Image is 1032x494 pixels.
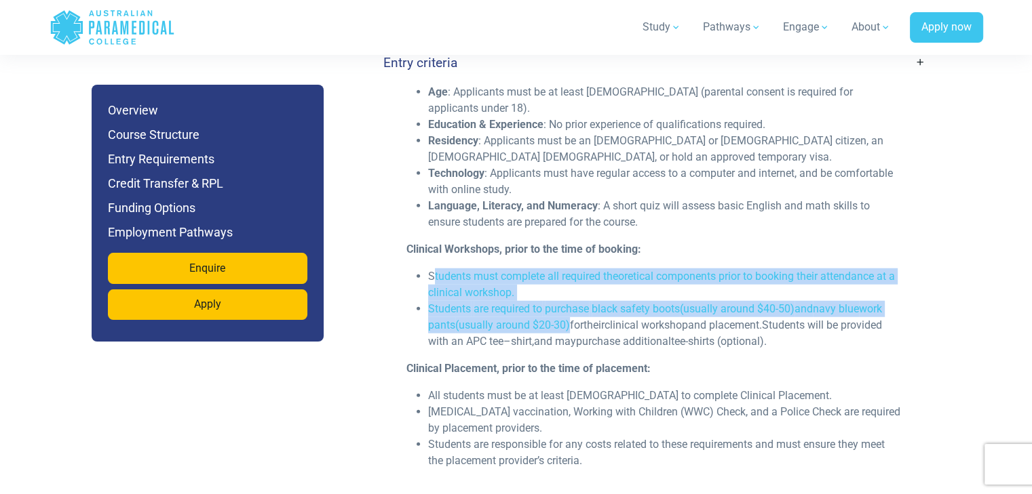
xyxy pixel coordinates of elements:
[795,302,813,315] span: and
[383,55,457,70] h4: Entry criteria
[843,8,899,46] a: About
[605,318,688,331] span: clinical workshop
[545,302,589,315] span: purchase
[592,302,680,315] span: black safety boots
[534,335,576,348] span: and may
[584,318,605,331] span: their
[428,134,478,147] strong: Residency
[428,404,902,436] li: [MEDICAL_DATA] vaccination, Working with Children (WWC) Check, and a Police Check are required by...
[680,302,795,315] span: (usually around $40-50)
[428,318,882,348] span: Students will be provided with an APC tee
[428,117,902,133] li: : No prior experience of qualifications required.
[671,335,767,348] span: tee-shirts (optional).
[50,5,175,49] a: Australian Paramedical College
[634,8,689,46] a: Study
[428,199,598,212] strong: Language, Literacy, and Numeracy
[623,335,671,348] span: additional
[428,268,902,301] li: Students must complete all required theoretical components prior to booking their attendance at a...
[428,436,902,469] li: Students are responsible for any costs related to these requirements and must ensure they meet th...
[428,302,471,315] span: Students
[455,318,570,331] span: (usually around $20-30)
[775,8,838,46] a: Engage
[383,47,925,79] a: Entry criteria
[813,302,859,315] span: navy blue
[428,84,902,117] li: : Applicants must be at least [DEMOGRAPHIC_DATA] (parental consent is required for applicants und...
[428,388,902,404] li: All students must be at least [DEMOGRAPHIC_DATA] to complete Clinical Placement.
[428,167,484,180] strong: Technology
[511,335,534,348] span: shirt,
[406,243,641,255] strong: Clinical Workshops, prior to the time of booking:
[428,118,543,131] strong: Education & Experience
[474,302,542,315] span: are required to
[406,362,651,375] strong: Clinical Placement, prior to the time of placement:
[570,318,584,331] span: for
[428,133,902,165] li: : Applicants must be an [DEMOGRAPHIC_DATA] or [DEMOGRAPHIC_DATA] citizen, an [DEMOGRAPHIC_DATA] [...
[576,335,620,348] span: purchase
[428,85,448,98] strong: Age
[428,165,902,198] li: : Applicants must have regular access to a computer and internet, and be comfortable with online ...
[688,318,762,331] span: and placement.
[910,12,983,43] a: Apply now
[503,335,511,348] span: –
[695,8,769,46] a: Pathways
[428,302,882,331] span: work pants
[428,198,902,230] li: : A short quiz will assess basic English and math skills to ensure students are prepared for the ...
